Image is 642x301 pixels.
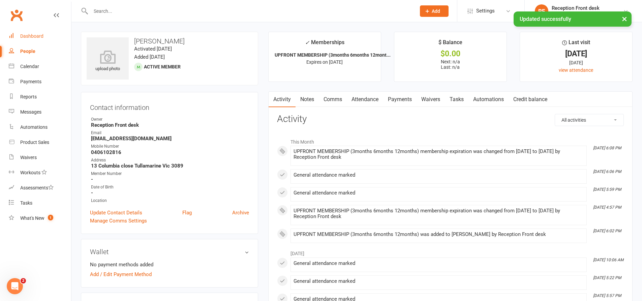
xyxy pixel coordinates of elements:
[20,33,43,39] div: Dashboard
[21,278,26,283] span: 2
[400,59,500,70] p: Next: n/a Last: n/a
[89,6,411,16] input: Search...
[91,184,249,190] div: Date of Birth
[91,116,249,123] div: Owner
[90,209,142,217] a: Update Contact Details
[91,130,249,136] div: Email
[9,59,71,74] a: Calendar
[90,261,249,269] li: No payment methods added
[20,124,48,130] div: Automations
[438,38,462,50] div: $ Balance
[593,275,621,280] i: [DATE] 5:22 PM
[294,172,584,178] div: General attendance marked
[20,64,39,69] div: Calendar
[9,150,71,165] a: Waivers
[91,198,249,204] div: Location
[9,180,71,195] a: Assessments
[87,50,129,72] div: upload photo
[400,50,500,57] div: $0.00
[134,54,165,60] time: Added [DATE]
[9,44,71,59] a: People
[277,114,624,124] h3: Activity
[20,79,41,84] div: Payments
[9,89,71,104] a: Reports
[296,92,319,107] a: Notes
[417,92,445,107] a: Waivers
[91,136,249,142] strong: [EMAIL_ADDRESS][DOMAIN_NAME]
[383,92,417,107] a: Payments
[20,94,37,99] div: Reports
[90,101,249,111] h3: Contact information
[91,143,249,150] div: Mobile Number
[552,11,623,17] div: [DEMOGRAPHIC_DATA] Elite Team
[593,187,621,192] i: [DATE] 5:59 PM
[509,92,552,107] a: Credit balance
[294,261,584,266] div: General attendance marked
[9,104,71,120] a: Messages
[144,64,181,69] span: Active member
[476,3,495,19] span: Settings
[559,67,593,73] a: view attendance
[269,92,296,107] a: Activity
[277,246,624,257] li: [DATE]
[90,270,152,278] a: Add / Edit Payment Method
[48,215,53,220] span: 1
[91,171,249,177] div: Member Number
[277,135,624,146] li: This Month
[432,8,440,14] span: Add
[9,120,71,135] a: Automations
[593,258,623,262] i: [DATE] 10:06 AM
[91,163,249,169] strong: 13 Columbia close Tullamarine Vic 3089
[7,278,23,294] iframe: Intercom live chat
[20,215,44,221] div: What's New
[294,232,584,237] div: UPFRONT MEMBERSHIP (3months 6months 12months) was added to [PERSON_NAME] by Reception Front desk
[20,200,32,206] div: Tasks
[91,149,249,155] strong: 0406102816
[9,135,71,150] a: Product Sales
[306,59,343,65] span: Expires on [DATE]
[294,278,584,284] div: General attendance marked
[20,155,37,160] div: Waivers
[182,209,192,217] a: Flag
[91,157,249,163] div: Address
[445,92,468,107] a: Tasks
[294,208,584,219] div: UPFRONT MEMBERSHIP (3months 6months 12months) membership expiration was changed from [DATE] to [D...
[134,46,172,52] time: Activated [DATE]
[9,29,71,44] a: Dashboard
[593,229,621,233] i: [DATE] 6:02 PM
[347,92,383,107] a: Attendance
[87,37,252,45] h3: [PERSON_NAME]
[420,5,449,17] button: Add
[8,7,25,24] a: Clubworx
[305,38,344,51] div: Memberships
[91,190,249,196] strong: -
[20,109,41,115] div: Messages
[562,38,590,50] div: Last visit
[593,146,621,150] i: [DATE] 6:08 PM
[9,211,71,226] a: What's New1
[20,49,35,54] div: People
[593,293,621,298] i: [DATE] 5:57 PM
[275,52,391,58] strong: UPFRONT MEMBERSHIP (3months 6months 12mont...
[514,11,632,27] div: Updated successfully
[294,190,584,196] div: General attendance marked
[90,248,249,255] h3: Wallet
[9,74,71,89] a: Payments
[526,50,626,57] div: [DATE]
[20,140,49,145] div: Product Sales
[294,149,584,160] div: UPFRONT MEMBERSHIP (3months 6months 12months) membership expiration was changed from [DATE] to [D...
[593,169,621,174] i: [DATE] 6:06 PM
[91,122,249,128] strong: Reception Front desk
[618,11,631,26] button: ×
[468,92,509,107] a: Automations
[305,39,309,46] i: ✓
[90,217,147,225] a: Manage Comms Settings
[526,59,626,66] div: [DATE]
[232,209,249,217] a: Archive
[9,165,71,180] a: Workouts
[535,4,548,18] div: RF
[20,170,40,175] div: Workouts
[319,92,347,107] a: Comms
[91,176,249,182] strong: -
[20,185,54,190] div: Assessments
